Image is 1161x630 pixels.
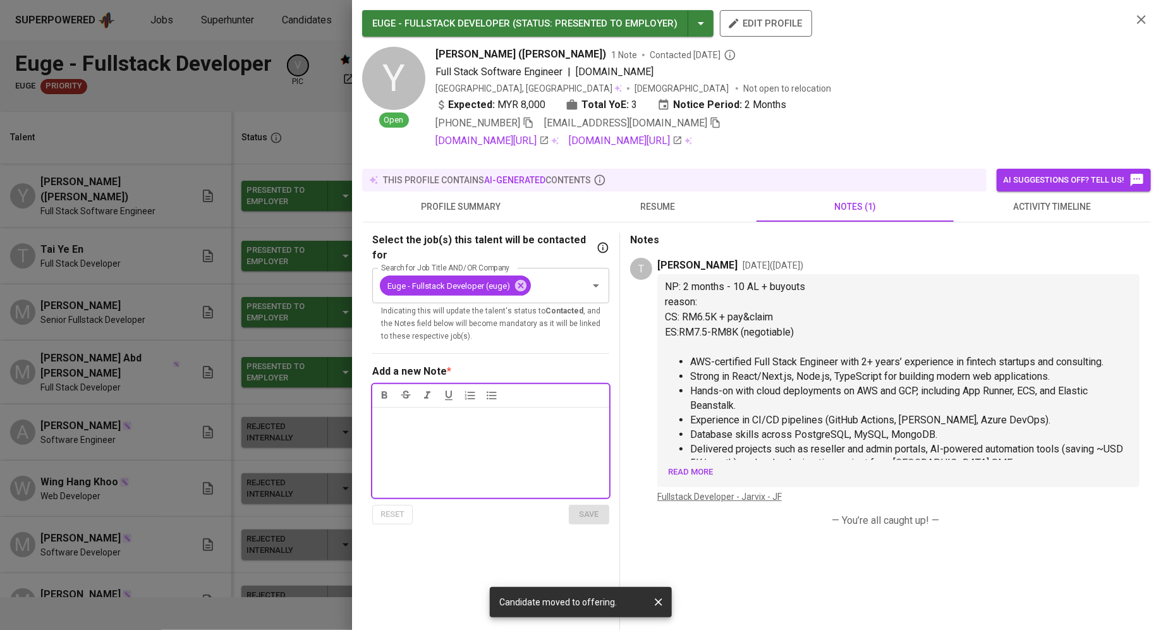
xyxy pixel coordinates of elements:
[635,82,731,95] span: [DEMOGRAPHIC_DATA]
[372,364,447,379] div: Add a new Note
[650,49,736,61] span: Contacted [DATE]
[631,97,637,112] span: 3
[448,97,495,112] b: Expected:
[569,133,683,148] a: [DOMAIN_NAME][URL]
[665,311,773,323] span: CS: RM6.5K + pay&claim
[370,199,552,215] span: profile summary
[668,465,713,480] span: Read more
[690,443,1126,469] span: Delivered projects such as reseller and admin portals, AI-powered automation tools (saving ~USD 5...
[630,233,1141,248] p: Notes
[665,326,794,338] span: ES:RM7.5-RM8K (negotiable)
[720,10,812,37] button: edit profile
[673,97,742,112] b: Notice Period:
[381,305,600,343] p: Indicating this will update the talent's status to , and the Notes field below will become mandat...
[576,66,653,78] span: [DOMAIN_NAME]
[597,241,609,254] svg: If you have a specific job in mind for the talent, indicate it here. This will change the talent'...
[544,117,707,129] span: [EMAIL_ADDRESS][DOMAIN_NAME]
[665,463,716,482] button: Read more
[379,114,409,126] span: Open
[764,199,946,215] span: notes (1)
[435,97,545,112] div: MYR 8,000
[657,492,782,502] a: Fullstack Developer - Jarvix - JF
[657,258,738,273] p: [PERSON_NAME]
[484,175,545,185] span: AI-generated
[611,49,637,61] span: 1 Note
[513,18,678,29] span: ( STATUS : Presented to Employer )
[690,428,937,440] span: Database skills across PostgreSQL, MySQL, MongoDB.
[690,370,1050,382] span: Strong in React/Next.js, Node.js, TypeScript for building modern web applications.
[435,117,520,129] span: [PHONE_NUMBER]
[567,199,749,215] span: resume
[724,49,736,61] svg: By Malaysia recruiter
[720,18,812,28] a: edit profile
[435,82,622,95] div: [GEOGRAPHIC_DATA], [GEOGRAPHIC_DATA]
[640,513,1131,528] p: — You’re all caught up! —
[372,233,594,263] p: Select the job(s) this talent will be contacted for
[690,414,1050,426] span: Experience in CI/CD pipelines (GitHub Actions, [PERSON_NAME], Azure DevOps).
[435,66,562,78] span: Full Stack Software Engineer
[690,385,1090,411] span: Hands-on with cloud deployments on AWS and GCP, including App Runner, ECS, and Elastic Beanstalk.
[545,306,583,315] b: Contacted
[568,64,571,80] span: |
[380,276,531,296] div: Euge - Fullstack Developer (euge)
[380,280,518,292] span: Euge - Fullstack Developer (euge)
[587,277,605,294] button: Open
[730,15,802,32] span: edit profile
[690,356,1103,368] span: AWS-certified Full Stack Engineer with 2+ years’ experience in fintech startups and consulting.
[743,82,831,95] p: Not open to relocation
[435,47,606,62] span: [PERSON_NAME] ([PERSON_NAME])
[362,10,714,37] button: EUGE - FULLSTACK DEVELOPER (STATUS: Presented to Employer)
[1003,173,1145,188] span: AI suggestions off? Tell us!
[383,174,591,186] p: this profile contains contents
[500,591,617,614] div: Candidate moved to offering.
[665,296,697,308] span: reason:
[743,259,803,272] p: [DATE] ( [DATE] )
[657,97,786,112] div: 2 Months
[435,133,549,148] a: [DOMAIN_NAME][URL]
[362,47,425,110] div: Y
[997,169,1151,191] button: AI suggestions off? Tell us!
[581,97,629,112] b: Total YoE:
[665,281,805,293] span: NP: 2 months - 10 AL + buyouts
[961,199,1143,215] span: activity timeline
[630,258,652,280] div: T
[372,18,510,29] span: EUGE - FULLSTACK DEVELOPER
